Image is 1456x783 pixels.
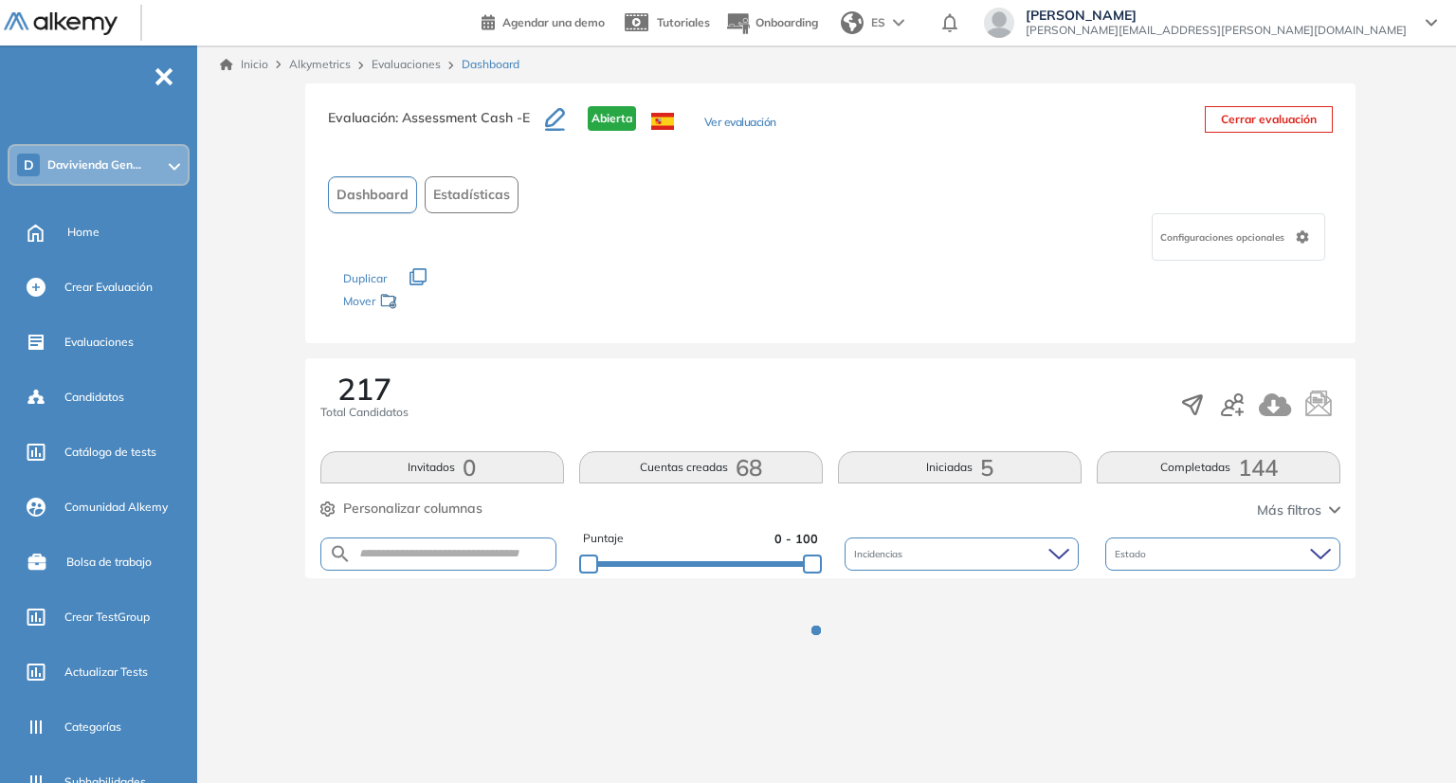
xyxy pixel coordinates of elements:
span: Estadísticas [433,185,510,205]
button: Dashboard [328,176,417,213]
a: Agendar una demo [482,9,605,32]
img: ESP [651,113,674,130]
span: : Assessment Cash -E [395,109,530,126]
span: Agendar una demo [502,15,605,29]
span: Incidencias [854,547,906,561]
span: 217 [337,373,391,404]
span: Crear TestGroup [64,609,150,626]
span: Configuraciones opcionales [1160,230,1288,245]
span: Categorías [64,719,121,736]
span: Evaluaciones [64,334,134,351]
h3: Evaluación [328,106,545,146]
span: Comunidad Alkemy [64,499,168,516]
span: Crear Evaluación [64,279,153,296]
span: Dashboard [337,185,409,205]
img: Logo [4,12,118,36]
img: SEARCH_ALT [329,542,352,566]
span: [PERSON_NAME] [1026,8,1407,23]
div: Incidencias [845,537,1080,571]
span: Davivienda Gen... [47,157,141,173]
span: Alkymetrics [289,57,351,71]
span: ES [871,14,885,31]
span: Duplicar [343,271,387,285]
a: Evaluaciones [372,57,441,71]
div: Configuraciones opcionales [1152,213,1325,261]
span: Actualizar Tests [64,664,148,681]
button: Completadas144 [1097,451,1340,483]
button: Personalizar columnas [320,499,482,519]
button: Más filtros [1257,501,1340,520]
span: Dashboard [462,56,519,73]
button: Ver evaluación [704,114,776,134]
span: Onboarding [755,15,818,29]
span: Catálogo de tests [64,444,156,461]
span: [PERSON_NAME][EMAIL_ADDRESS][PERSON_NAME][DOMAIN_NAME] [1026,23,1407,38]
button: Onboarding [725,3,818,44]
span: 0 - 100 [774,530,818,548]
span: Más filtros [1257,501,1321,520]
span: Puntaje [583,530,624,548]
button: Cerrar evaluación [1205,106,1333,133]
div: Mover [343,285,533,320]
a: Inicio [220,56,268,73]
span: Home [67,224,100,241]
span: Bolsa de trabajo [66,554,152,571]
span: Abierta [588,106,636,131]
button: Iniciadas5 [838,451,1082,483]
img: arrow [893,19,904,27]
div: Estado [1105,537,1340,571]
span: Candidatos [64,389,124,406]
span: Total Candidatos [320,404,409,421]
img: world [841,11,864,34]
button: Cuentas creadas68 [579,451,823,483]
span: D [24,157,34,173]
span: Estado [1115,547,1150,561]
span: Tutoriales [657,15,710,29]
span: Personalizar columnas [343,499,482,519]
button: Invitados0 [320,451,564,483]
button: Estadísticas [425,176,519,213]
